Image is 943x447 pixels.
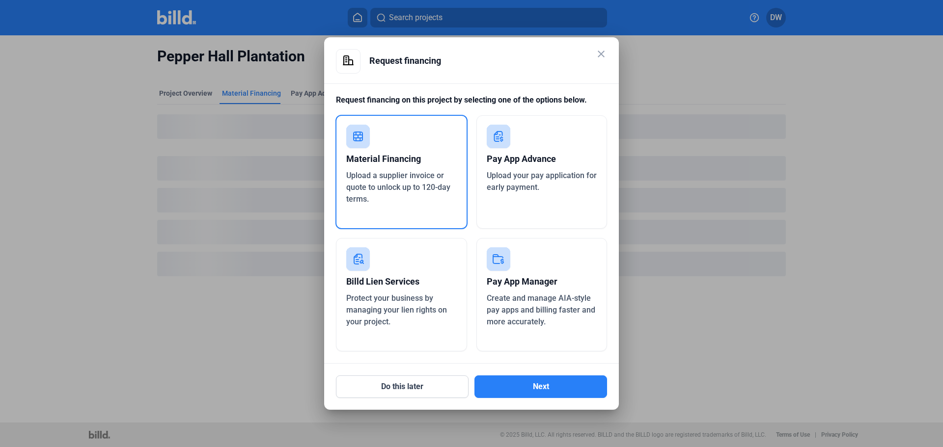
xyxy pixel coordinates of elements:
[336,375,469,398] button: Do this later
[487,293,595,326] span: Create and manage AIA-style pay apps and billing faster and more accurately.
[487,271,597,292] div: Pay App Manager
[346,293,447,326] span: Protect your business by managing your lien rights on your project.
[346,171,450,204] span: Upload a supplier invoice or quote to unlock up to 120-day terms.
[369,49,607,73] div: Request financing
[474,375,607,398] button: Next
[595,48,607,60] mat-icon: close
[487,148,597,170] div: Pay App Advance
[346,148,457,170] div: Material Financing
[346,271,457,292] div: Billd Lien Services
[487,171,597,192] span: Upload your pay application for early payment.
[336,94,607,115] div: Request financing on this project by selecting one of the options below.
